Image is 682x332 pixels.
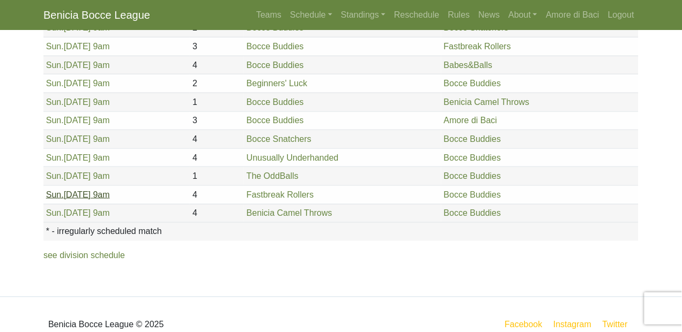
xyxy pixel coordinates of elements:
[444,97,530,107] a: Benicia Camel Throws
[252,4,286,26] a: Teams
[46,190,64,199] span: Sun.
[43,251,125,260] a: see division schedule
[444,134,501,144] a: Bocce Buddies
[444,61,493,70] a: Babes&Balls
[190,93,244,111] td: 1
[604,4,639,26] a: Logout
[444,208,501,217] a: Bocce Buddies
[46,42,64,51] span: Sun.
[444,42,511,51] a: Fastbreak Rollers
[46,134,110,144] a: Sun.[DATE] 9am
[505,4,542,26] a: About
[46,79,64,88] span: Sun.
[247,61,304,70] a: Bocce Buddies
[247,134,312,144] a: Bocce Snatchers
[46,153,64,162] span: Sun.
[503,318,545,331] a: Facebook
[46,208,64,217] span: Sun.
[46,116,64,125] span: Sun.
[601,318,636,331] a: Twitter
[247,97,304,107] a: Bocce Buddies
[190,74,244,93] td: 2
[247,171,299,180] a: The OddBalls
[247,116,304,125] a: Bocce Buddies
[444,79,501,88] a: Bocce Buddies
[444,116,498,125] a: Amore di Baci
[390,4,444,26] a: Reschedule
[46,97,110,107] a: Sun.[DATE] 9am
[475,4,505,26] a: News
[247,190,314,199] a: Fastbreak Rollers
[190,148,244,167] td: 4
[247,42,304,51] a: Bocce Buddies
[46,116,110,125] a: Sun.[DATE] 9am
[46,190,110,199] a: Sun.[DATE] 9am
[286,4,337,26] a: Schedule
[190,37,244,56] td: 3
[247,79,307,88] a: Beginners' Luck
[247,208,332,217] a: Benicia Camel Throws
[190,204,244,223] td: 4
[337,4,390,26] a: Standings
[444,190,501,199] a: Bocce Buddies
[190,185,244,204] td: 4
[444,4,475,26] a: Rules
[46,97,64,107] span: Sun.
[46,79,110,88] a: Sun.[DATE] 9am
[46,61,110,70] a: Sun.[DATE] 9am
[444,153,501,162] a: Bocce Buddies
[46,153,110,162] a: Sun.[DATE] 9am
[46,208,110,217] a: Sun.[DATE] 9am
[46,134,64,144] span: Sun.
[46,61,64,70] span: Sun.
[190,111,244,130] td: 3
[542,4,604,26] a: Amore di Baci
[444,171,501,180] a: Bocce Buddies
[43,223,639,241] th: * - irregularly scheduled match
[190,167,244,186] td: 1
[190,130,244,149] td: 4
[43,4,150,26] a: Benicia Bocce League
[190,56,244,74] td: 4
[247,153,339,162] a: Unusually Underhanded
[551,318,594,331] a: Instagram
[46,171,110,180] a: Sun.[DATE] 9am
[46,171,64,180] span: Sun.
[46,42,110,51] a: Sun.[DATE] 9am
